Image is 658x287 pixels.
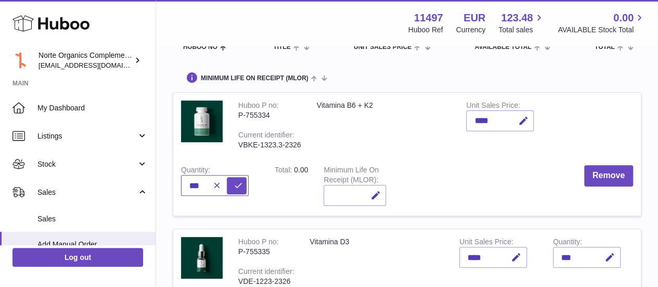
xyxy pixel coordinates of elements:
span: My Dashboard [37,103,148,113]
div: Current identifier [238,131,294,142]
span: Total sales [498,25,545,35]
div: P-755335 [238,247,294,257]
div: Huboo P no [238,101,279,112]
div: Huboo P no [238,238,279,248]
strong: 11497 [414,11,443,25]
label: Unit Sales Price [466,101,520,112]
span: Sales [37,214,148,224]
span: AVAILABLE Stock Total [558,25,646,35]
div: VDE-1223-2326 [238,277,294,286]
span: Stock [37,159,137,169]
label: Unit Sales Price [459,238,513,248]
span: 0.00 [613,11,634,25]
span: Listings [37,131,137,141]
span: Total [595,44,615,51]
div: P-755334 [238,110,301,120]
strong: EUR [463,11,485,25]
img: Vitamina D3 [181,237,223,279]
td: Vitamina B6 + K2 [309,93,459,157]
label: Total [275,166,294,177]
a: Log out [12,248,143,267]
button: Remove [584,165,633,186]
span: 0.00 [294,166,308,174]
span: Sales [37,188,137,197]
label: Quantity [181,166,210,177]
label: Minimum Life On Receipt (MLOR) [324,166,379,186]
a: 0.00 AVAILABLE Stock Total [558,11,646,35]
a: 123.48 Total sales [498,11,545,35]
span: [EMAIL_ADDRESS][DOMAIN_NAME] [38,61,153,69]
div: Currency [456,25,486,35]
span: AVAILABLE Total [474,44,531,51]
span: Huboo no [183,44,217,51]
span: Title [273,44,290,51]
div: Huboo Ref [408,25,443,35]
div: VBKE-1323.3-2326 [238,140,301,150]
span: Minimum Life On Receipt (MLOR) [201,75,308,82]
span: 123.48 [501,11,533,25]
span: Add Manual Order [37,240,148,249]
div: Norte Organics Complementos Alimenticios S.L. [38,51,132,70]
div: Current identifier [238,267,294,278]
label: Quantity [553,238,582,248]
img: Vitamina B6 + K2 [181,101,223,142]
span: Unit Sales Price [354,44,411,51]
img: internalAdmin-11497@internal.huboo.com [12,53,28,68]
